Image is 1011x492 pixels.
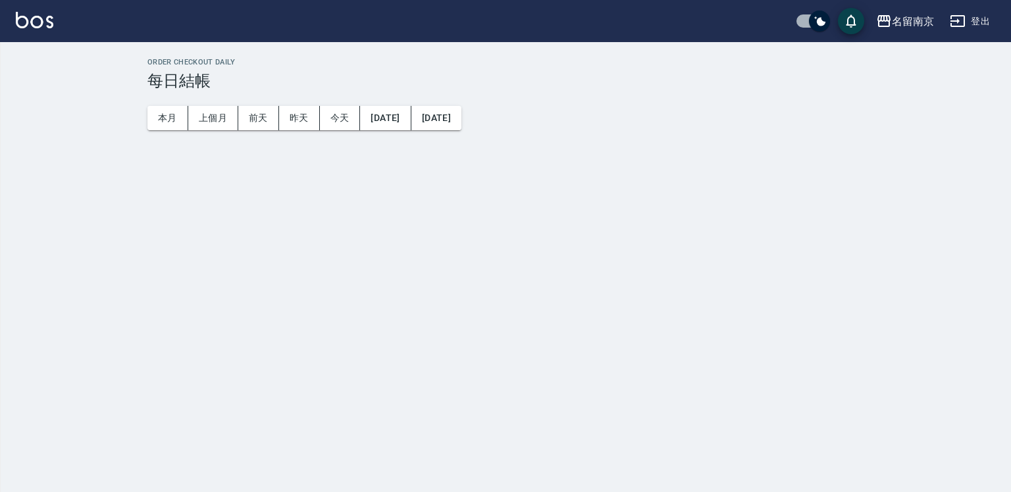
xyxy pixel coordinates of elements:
[188,106,238,130] button: 上個月
[838,8,864,34] button: save
[892,13,934,30] div: 名留南京
[871,8,939,35] button: 名留南京
[360,106,411,130] button: [DATE]
[411,106,461,130] button: [DATE]
[238,106,279,130] button: 前天
[147,106,188,130] button: 本月
[279,106,320,130] button: 昨天
[16,12,53,28] img: Logo
[147,72,995,90] h3: 每日結帳
[945,9,995,34] button: 登出
[320,106,361,130] button: 今天
[147,58,995,66] h2: Order checkout daily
